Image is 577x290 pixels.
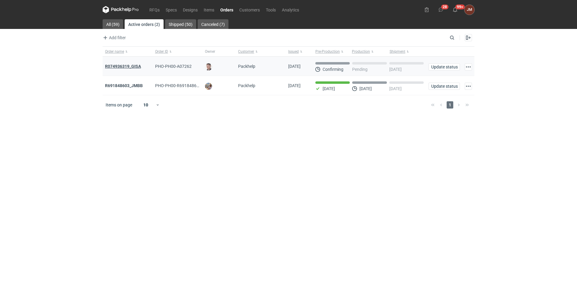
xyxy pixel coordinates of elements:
[429,83,460,90] button: Update status
[429,63,460,71] button: Update status
[106,102,132,108] span: Items on page
[205,63,212,71] img: Maciej Sikora
[217,6,236,13] a: Orders
[450,5,460,14] button: 99+
[238,83,255,88] span: Packhelp
[447,101,453,109] span: 1
[390,49,405,54] span: Shipment
[279,6,302,13] a: Analytics
[163,6,180,13] a: Specs
[103,47,153,56] button: Order name
[198,19,228,29] a: Canceled (7)
[101,34,126,41] button: Add filter
[389,67,402,72] p: [DATE]
[465,83,472,90] button: Actions
[352,49,370,54] span: Production
[105,83,143,88] a: R691848603_JMBB
[263,6,279,13] a: Tools
[315,49,340,54] span: Pre-Production
[165,19,196,29] a: Shipped (50)
[436,5,446,14] button: 28
[464,5,474,15] div: JOANNA MOCZAŁA
[323,86,335,91] p: [DATE]
[352,67,368,72] p: Pending
[102,34,126,41] span: Add filter
[431,65,457,69] span: Update status
[205,49,215,54] span: Owner
[464,5,474,15] button: JM
[103,6,139,13] svg: Packhelp Pro
[236,6,263,13] a: Customers
[136,101,156,109] div: 10
[155,49,168,54] span: Order ID
[313,47,351,56] button: Pre-Production
[236,47,286,56] button: Customer
[180,6,201,13] a: Designs
[431,84,457,88] span: Update status
[288,83,301,88] span: 17/09/2025
[103,19,123,29] a: All (59)
[105,49,124,54] span: Order name
[238,49,254,54] span: Customer
[388,47,426,56] button: Shipment
[125,19,164,29] a: Active orders (2)
[155,83,215,88] span: PHO-PH00-R691848603_JMBB
[448,34,468,41] input: Search
[153,47,203,56] button: Order ID
[288,49,299,54] span: Issued
[389,86,402,91] p: [DATE]
[359,86,372,91] p: [DATE]
[351,47,388,56] button: Production
[105,64,141,69] a: R074936319_GISA
[465,63,472,71] button: Actions
[205,83,212,90] img: Michał Palasek
[286,47,313,56] button: Issued
[146,6,163,13] a: RFQs
[288,64,301,69] span: 22/09/2025
[201,6,217,13] a: Items
[323,67,343,72] p: Confirming
[238,64,255,69] span: Packhelp
[155,64,192,69] span: PHO-PH00-A07262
